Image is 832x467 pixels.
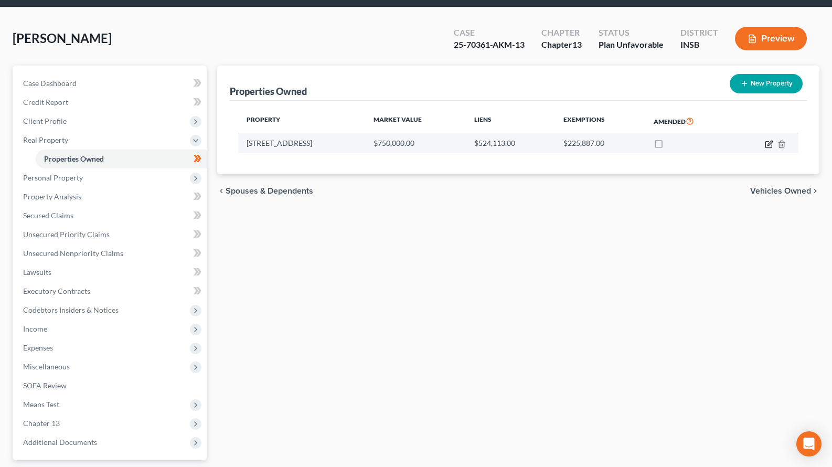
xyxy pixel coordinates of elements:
[217,187,313,195] button: chevron_left Spouses & Dependents
[23,305,119,314] span: Codebtors Insiders & Notices
[23,192,81,201] span: Property Analysis
[555,109,645,133] th: Exemptions
[23,381,67,390] span: SOFA Review
[23,343,53,352] span: Expenses
[23,230,110,239] span: Unsecured Priority Claims
[13,30,112,46] span: [PERSON_NAME]
[44,154,104,163] span: Properties Owned
[811,187,819,195] i: chevron_right
[680,27,718,39] div: District
[217,187,226,195] i: chevron_left
[15,206,207,225] a: Secured Claims
[541,39,582,51] div: Chapter
[750,187,811,195] span: Vehicles Owned
[466,109,555,133] th: Liens
[750,187,819,195] button: Vehicles Owned chevron_right
[15,187,207,206] a: Property Analysis
[23,249,123,258] span: Unsecured Nonpriority Claims
[23,419,60,428] span: Chapter 13
[454,39,525,51] div: 25-70361-AKM-13
[36,150,207,168] a: Properties Owned
[15,244,207,263] a: Unsecured Nonpriority Claims
[541,27,582,39] div: Chapter
[15,225,207,244] a: Unsecured Priority Claims
[23,116,67,125] span: Client Profile
[15,74,207,93] a: Case Dashboard
[599,39,664,51] div: Plan Unfavorable
[454,27,525,39] div: Case
[23,324,47,333] span: Income
[15,282,207,301] a: Executory Contracts
[645,109,734,133] th: Amended
[23,211,73,220] span: Secured Claims
[466,133,555,153] td: $524,113.00
[23,362,70,371] span: Miscellaneous
[15,93,207,112] a: Credit Report
[23,400,59,409] span: Means Test
[23,173,83,182] span: Personal Property
[796,431,822,457] div: Open Intercom Messenger
[365,109,466,133] th: Market Value
[226,187,313,195] span: Spouses & Dependents
[365,133,466,153] td: $750,000.00
[730,74,803,93] button: New Property
[680,39,718,51] div: INSB
[15,376,207,395] a: SOFA Review
[238,109,366,133] th: Property
[23,268,51,277] span: Lawsuits
[23,286,90,295] span: Executory Contracts
[599,27,664,39] div: Status
[23,438,97,447] span: Additional Documents
[23,79,77,88] span: Case Dashboard
[555,133,645,153] td: $225,887.00
[15,263,207,282] a: Lawsuits
[230,85,307,98] div: Properties Owned
[23,98,68,107] span: Credit Report
[23,135,68,144] span: Real Property
[238,133,366,153] td: [STREET_ADDRESS]
[735,27,807,50] button: Preview
[572,39,582,49] span: 13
